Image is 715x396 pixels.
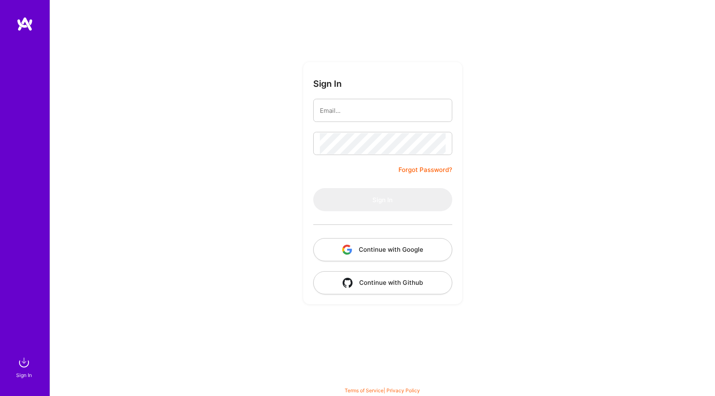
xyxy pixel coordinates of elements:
img: logo [17,17,33,31]
a: sign inSign In [17,354,32,379]
a: Privacy Policy [386,387,420,394]
input: Email... [320,100,446,121]
button: Sign In [313,188,452,211]
a: Forgot Password? [398,165,452,175]
img: sign in [16,354,32,371]
button: Continue with Google [313,238,452,261]
img: icon [342,245,352,255]
a: Terms of Service [345,387,384,394]
div: Sign In [16,371,32,379]
h3: Sign In [313,79,342,89]
button: Continue with Github [313,271,452,294]
span: | [345,387,420,394]
img: icon [343,278,353,288]
div: © 2025 ATeams Inc., All rights reserved. [50,371,715,392]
